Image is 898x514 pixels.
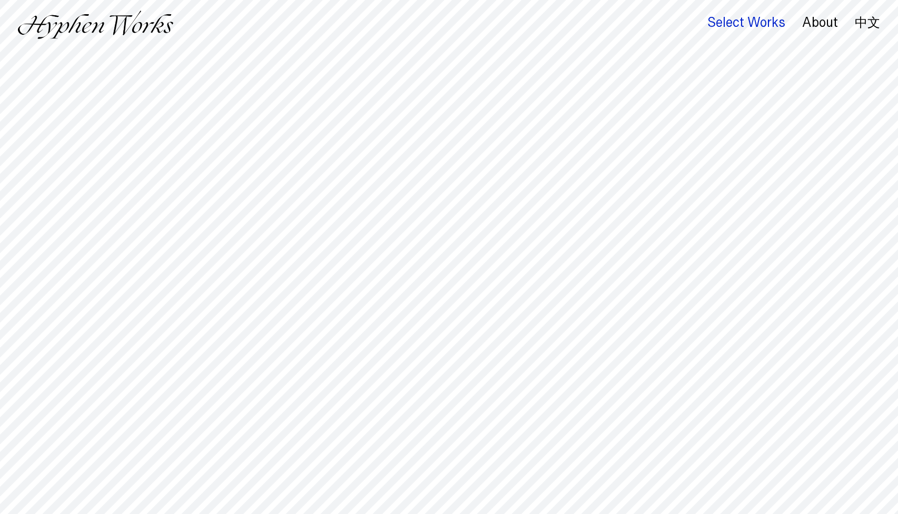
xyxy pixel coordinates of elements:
div: About [802,15,838,30]
a: Select Works [707,17,785,29]
img: Hyphen Works [18,11,173,39]
div: Select Works [707,15,785,30]
a: 中文 [855,17,880,28]
a: About [802,17,838,29]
